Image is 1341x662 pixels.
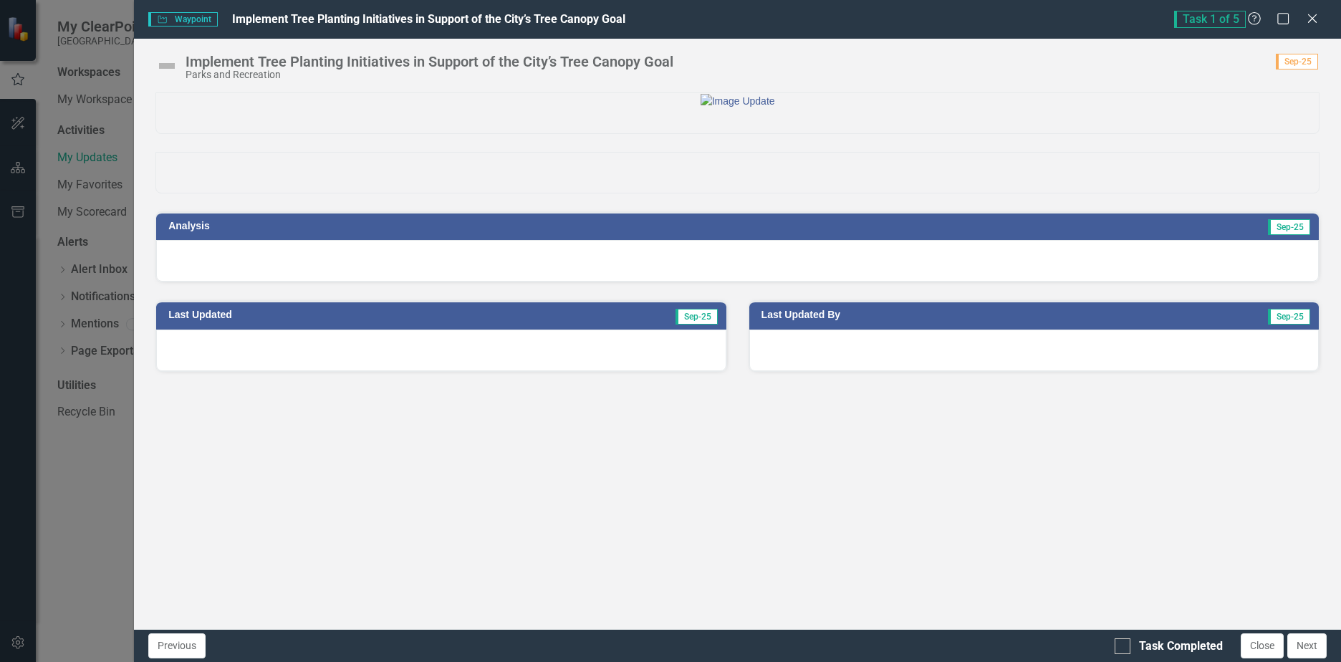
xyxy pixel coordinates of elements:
div: Implement Tree Planting Initiatives in Support of the City’s Tree Canopy Goal [186,54,673,69]
span: Task 1 of 5 [1174,11,1246,28]
span: Waypoint [148,12,217,27]
span: Sep-25 [1268,219,1310,235]
button: Previous [148,633,206,658]
span: Sep-25 [676,309,718,325]
button: Next [1287,633,1327,658]
h3: Analysis [168,221,724,231]
div: Task Completed [1139,638,1223,655]
div: Parks and Recreation [186,69,673,80]
button: Close [1241,633,1284,658]
img: Not Defined [155,54,178,77]
span: Sep-25 [1268,309,1310,325]
h3: Last Updated By [761,310,1116,320]
h3: Last Updated [168,310,494,320]
span: Sep-25 [1276,54,1318,69]
img: Image Update [701,94,775,108]
span: Implement Tree Planting Initiatives in Support of the City’s Tree Canopy Goal [232,12,625,26]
